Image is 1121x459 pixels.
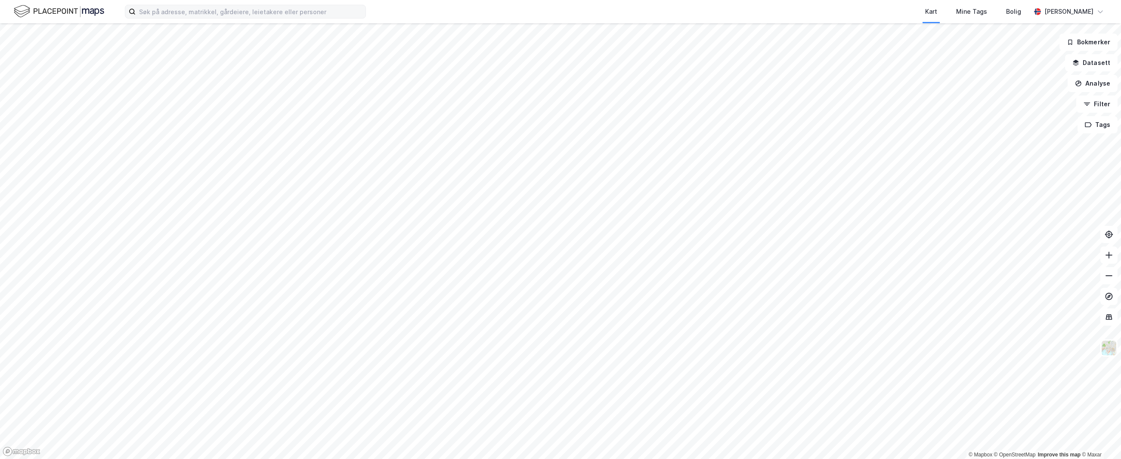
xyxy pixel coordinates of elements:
[969,452,992,458] a: Mapbox
[1044,6,1093,17] div: [PERSON_NAME]
[3,447,40,456] a: Mapbox homepage
[1078,116,1118,133] button: Tags
[1068,75,1118,92] button: Analyse
[1038,452,1081,458] a: Improve this map
[1006,6,1021,17] div: Bolig
[14,4,104,19] img: logo.f888ab2527a4732fd821a326f86c7f29.svg
[1059,34,1118,51] button: Bokmerker
[1078,418,1121,459] div: Kontrollprogram for chat
[136,5,365,18] input: Søk på adresse, matrikkel, gårdeiere, leietakere eller personer
[956,6,987,17] div: Mine Tags
[925,6,937,17] div: Kart
[1101,340,1117,356] img: Z
[1065,54,1118,71] button: Datasett
[1076,95,1118,113] button: Filter
[1078,418,1121,459] iframe: Chat Widget
[994,452,1036,458] a: OpenStreetMap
